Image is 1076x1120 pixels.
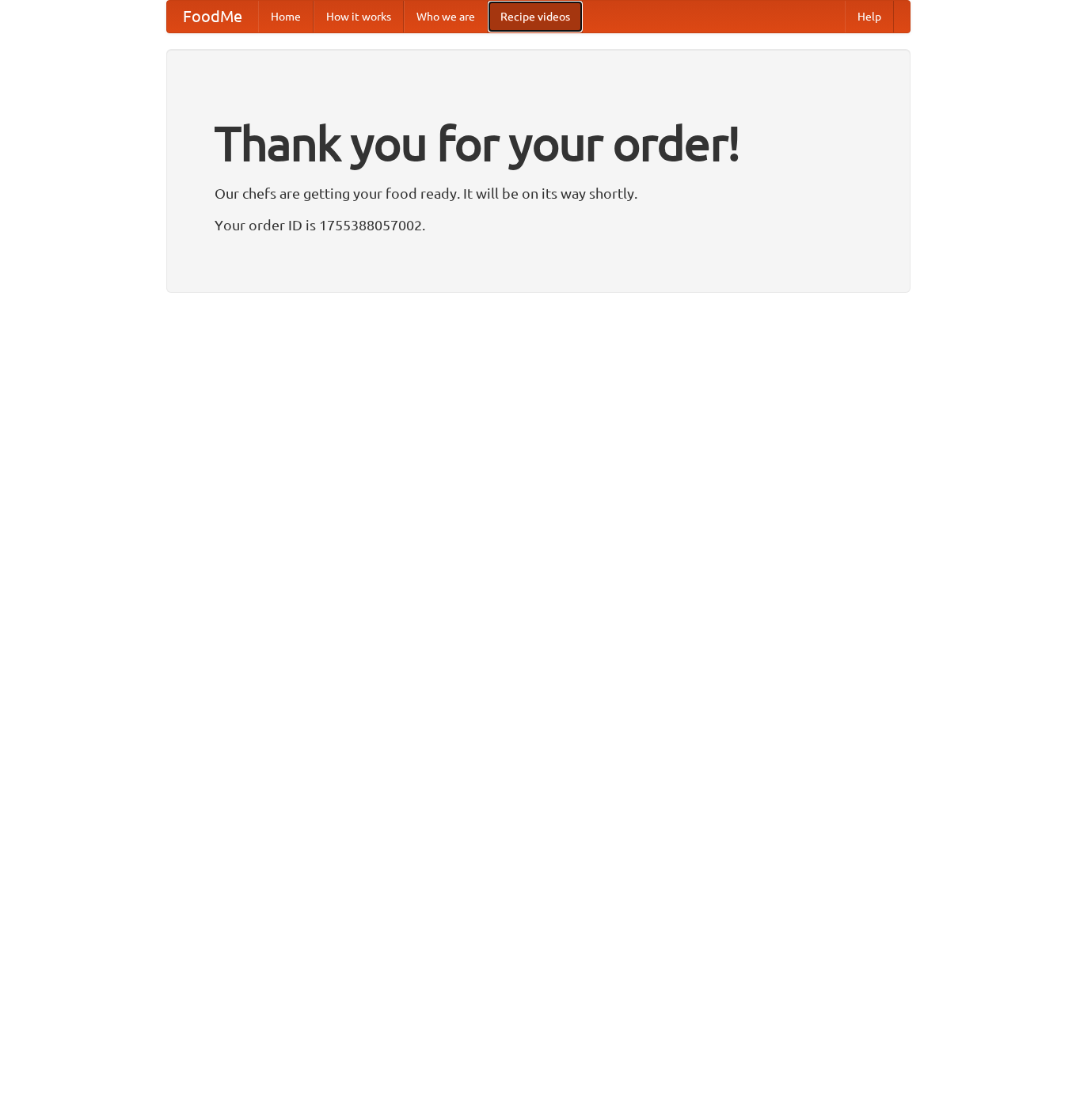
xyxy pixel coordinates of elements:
[167,1,258,32] a: FoodMe
[314,1,404,32] a: How it works
[845,1,894,32] a: Help
[215,213,862,237] p: Your order ID is 1755388057002.
[488,1,583,32] a: Recipe videos
[215,105,862,181] h1: Thank you for your order!
[404,1,488,32] a: Who we are
[258,1,314,32] a: Home
[215,181,862,205] p: Our chefs are getting your food ready. It will be on its way shortly.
